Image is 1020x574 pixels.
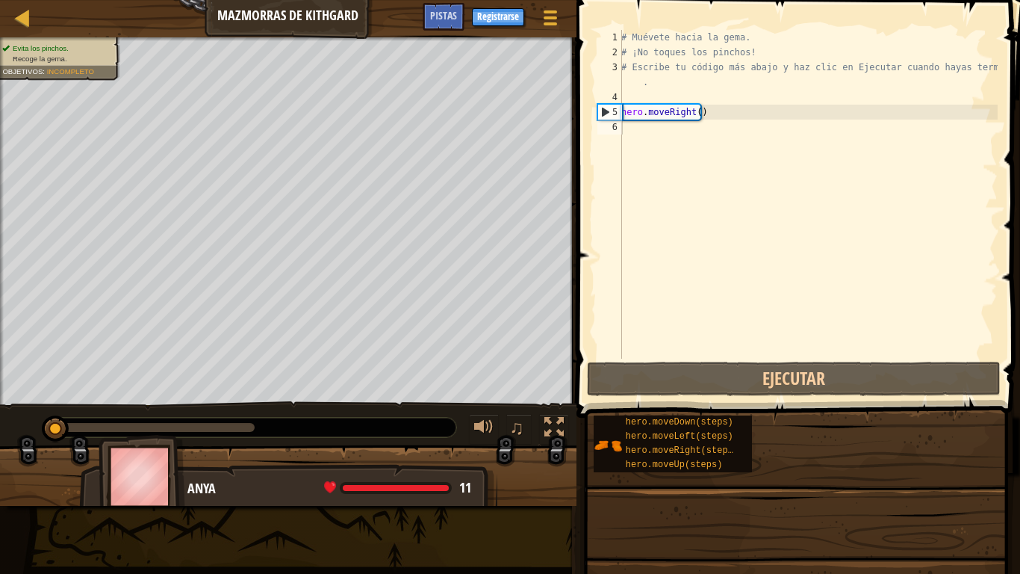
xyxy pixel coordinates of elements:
div: 1 [597,30,622,45]
span: hero.moveDown(steps) [626,417,733,428]
span: 11 [459,478,471,497]
button: Mostrar menú de juego [532,3,569,38]
div: health: 11 / 11 [324,481,471,495]
button: Ejecutar [587,362,1000,396]
span: Recoge la gema. [13,55,67,63]
div: 6 [597,120,622,135]
span: Incompleto [47,68,94,76]
img: thang_avatar_frame.png [99,435,185,518]
span: Evita los pinchos. [13,44,69,52]
div: 5 [598,105,622,120]
button: Registrarse [472,8,524,26]
li: Evita los pinchos. [2,44,111,55]
span: Objetivos [2,68,43,76]
span: hero.moveUp(steps) [626,460,723,470]
div: 3 [597,60,622,90]
button: ♫ [506,414,532,445]
img: portrait.png [594,431,622,460]
button: Ajustar el volúmen [469,414,499,445]
span: hero.moveRight(steps) [626,445,738,456]
span: Pistas [430,8,457,22]
span: hero.moveLeft(steps) [626,431,733,442]
div: 4 [597,90,622,105]
div: 2 [597,45,622,60]
div: Anya [187,479,482,499]
button: Cambia a pantalla completa. [539,414,569,445]
li: Recoge la gema. [2,54,111,64]
span: ♫ [509,416,524,439]
span: : [43,68,46,76]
